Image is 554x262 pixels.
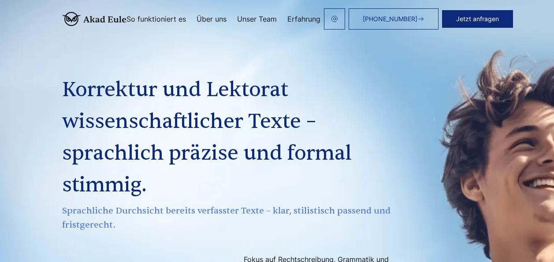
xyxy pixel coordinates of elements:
h1: Korrektur und Lektorat wissenschaftlicher Texte – sprachlich präzise und formal stimmig. [62,74,394,201]
img: logo [62,12,126,26]
a: [PHONE_NUMBER] [349,8,439,30]
a: So funktioniert es [126,15,186,22]
a: Unser Team [237,15,277,22]
a: Über uns [197,15,227,22]
span: [PHONE_NUMBER] [363,15,417,22]
button: Jetzt anfragen [442,10,513,28]
span: Sprachliche Durchsicht bereits verfasster Texte – klar, stilistisch passend und fristgerecht. [62,204,394,232]
a: Erfahrung [287,15,320,22]
img: email [331,15,338,22]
